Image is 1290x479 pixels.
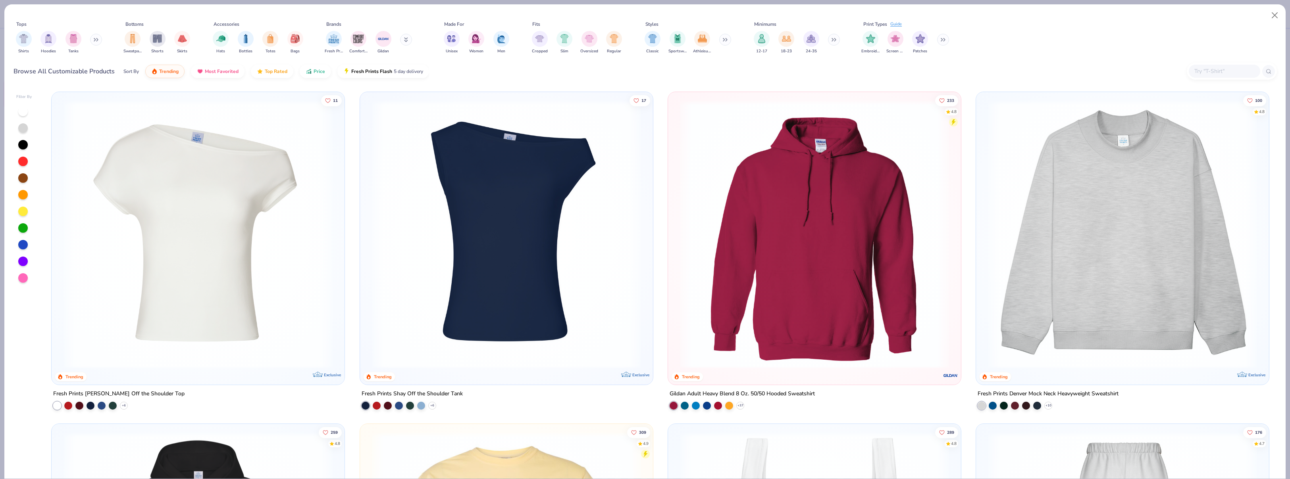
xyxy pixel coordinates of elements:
[325,31,343,54] div: filter for Fresh Prints
[349,48,368,54] span: Comfort Colors
[648,34,657,43] img: Classic Image
[122,403,126,408] span: + 6
[40,31,56,54] div: filter for Hoodies
[216,34,225,43] img: Hats Image
[375,31,391,54] div: filter for Gildan
[916,34,925,43] img: Patches Image
[580,31,598,54] button: filter button
[913,48,927,54] span: Patches
[238,31,254,54] div: filter for Bottles
[781,48,792,54] span: 18-23
[241,34,250,43] img: Bottles Image
[16,31,32,54] div: filter for Shirts
[375,31,391,54] button: filter button
[333,98,338,102] span: 11
[287,31,303,54] div: filter for Bags
[632,372,649,377] span: Exclusive
[265,68,287,75] span: Top Rated
[468,31,484,54] div: filter for Women
[394,67,423,76] span: 5 day delivery
[16,94,32,100] div: Filter By
[1248,372,1265,377] span: Exclusive
[778,31,794,54] button: filter button
[978,389,1119,399] div: Fresh Prints Denver Mock Neck Heavyweight Sweatshirt
[150,31,166,54] div: filter for Shorts
[128,34,137,43] img: Sweatpants Image
[178,34,187,43] img: Skirts Image
[319,427,342,438] button: Like
[643,441,648,447] div: 4.9
[493,31,509,54] div: filter for Men
[197,68,203,75] img: most_fav.gif
[377,33,389,45] img: Gildan Image
[13,67,115,76] div: Browse All Customizable Products
[1194,67,1255,76] input: Try "T-Shirt"
[493,31,509,54] button: filter button
[216,48,225,54] span: Hats
[532,31,548,54] div: filter for Cropped
[866,34,875,43] img: Embroidery Image
[756,48,767,54] span: 12-17
[1255,98,1262,102] span: 100
[935,95,958,106] button: Like
[951,109,957,115] div: 4.8
[641,98,646,102] span: 17
[912,31,928,54] button: filter button
[177,48,187,54] span: Skirts
[300,65,331,78] button: Price
[191,65,245,78] button: Most Favorited
[153,34,162,43] img: Shorts Image
[645,100,922,369] img: af1e0f41-62ea-4e8f-9b2b-c8bb59fc549d
[698,34,707,43] img: Athleisure Image
[239,48,252,54] span: Bottles
[891,34,900,43] img: Screen Print Image
[806,48,817,54] span: 24-35
[629,95,650,106] button: Like
[951,441,957,447] div: 4.8
[53,389,185,399] div: Fresh Prints [PERSON_NAME] Off the Shoulder Top
[68,48,79,54] span: Tanks
[41,48,56,54] span: Hoodies
[1267,8,1282,23] button: Close
[123,31,142,54] div: filter for Sweatpants
[328,33,340,45] img: Fresh Prints Image
[984,100,1261,369] img: f5d85501-0dbb-4ee4-b115-c08fa3845d83
[886,31,905,54] button: filter button
[935,427,958,438] button: Like
[497,48,505,54] span: Men
[65,31,81,54] button: filter button
[807,34,816,43] img: 24-35 Image
[291,48,300,54] span: Bags
[349,31,368,54] div: filter for Comfort Colors
[151,48,164,54] span: Shorts
[238,31,254,54] button: filter button
[668,48,687,54] span: Sportswear
[251,65,293,78] button: Top Rated
[782,34,791,43] img: 18-23 Image
[205,68,239,75] span: Most Favorited
[444,31,460,54] div: filter for Unisex
[65,31,81,54] div: filter for Tanks
[337,65,429,78] button: Fresh Prints Flash5 day delivery
[349,31,368,54] button: filter button
[1243,95,1266,106] button: Like
[16,31,32,54] button: filter button
[803,31,819,54] div: filter for 24-35
[560,34,569,43] img: Slim Image
[18,48,29,54] span: Shirts
[213,31,229,54] div: filter for Hats
[532,48,548,54] span: Cropped
[668,31,687,54] div: filter for Sportswear
[16,21,27,28] div: Tops
[606,31,622,54] div: filter for Regular
[468,31,484,54] button: filter button
[44,34,53,43] img: Hoodies Image
[580,48,598,54] span: Oversized
[69,34,78,43] img: Tanks Image
[430,403,434,408] span: + 6
[19,34,28,43] img: Shirts Image
[532,21,540,28] div: Fits
[1255,431,1262,435] span: 176
[159,68,179,75] span: Trending
[953,100,1230,369] img: a164e800-7022-4571-a324-30c76f641635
